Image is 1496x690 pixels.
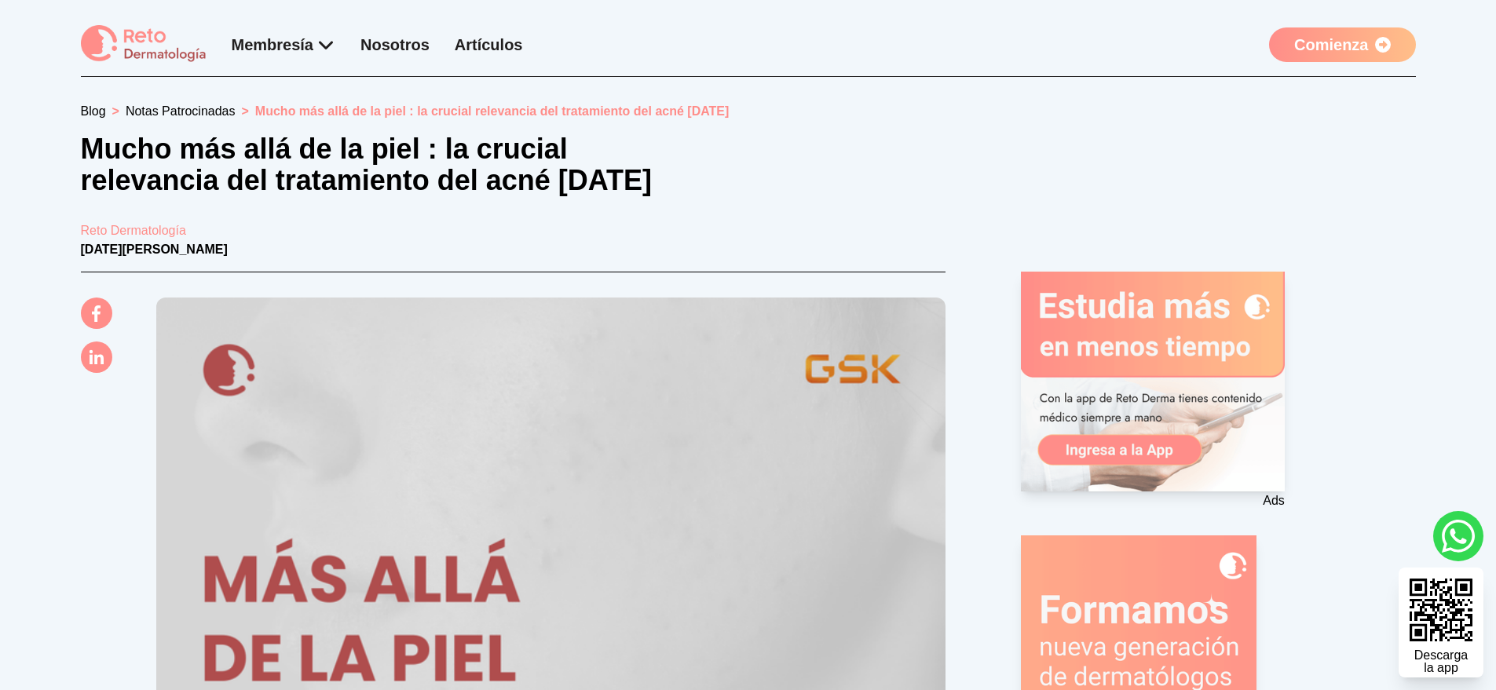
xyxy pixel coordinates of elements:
img: Ad - web | blog-post | side | reto dermatologia registrarse | 2025-08-28 | 1 [1021,272,1285,491]
h1: Mucho más allá de la piel : la crucial relevancia del tratamiento del acné [DATE] [81,133,684,196]
a: Nosotros [360,36,430,53]
a: Notas Patrocinadas [126,104,236,118]
a: Reto Dermatología [81,221,1416,240]
a: whatsapp button [1433,511,1483,561]
a: Artículos [455,36,523,53]
span: > [112,104,119,118]
img: logo Reto dermatología [81,25,207,64]
div: Membresía [232,34,336,56]
span: > [242,104,249,118]
a: Blog [81,104,106,118]
p: [DATE][PERSON_NAME] [81,240,1416,259]
a: Comienza [1269,27,1415,62]
span: Mucho más allá de la piel : la crucial relevancia del tratamiento del acné [DATE] [255,104,729,118]
div: Descarga la app [1414,649,1468,674]
p: Ads [1021,491,1285,510]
